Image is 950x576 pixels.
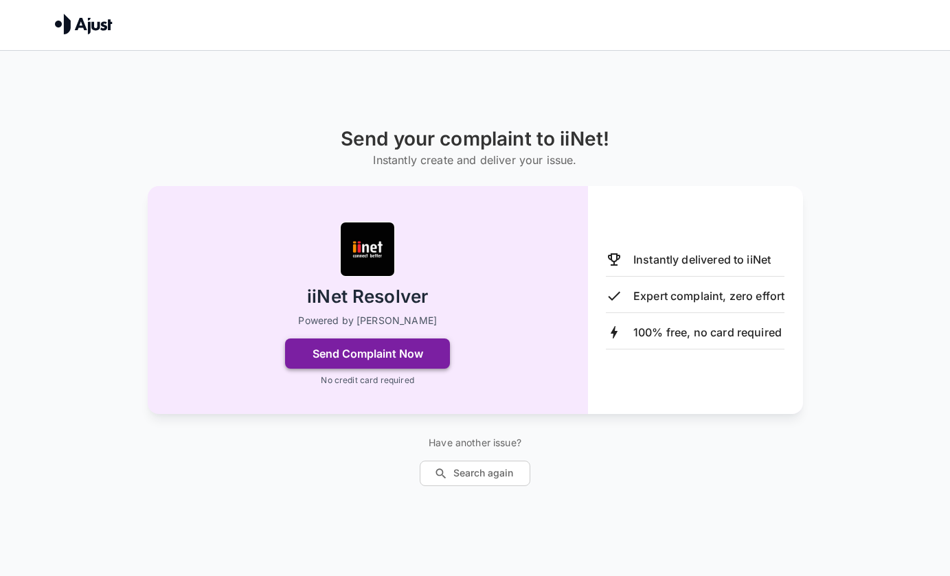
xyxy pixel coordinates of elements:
h1: Send your complaint to iiNet! [341,128,609,150]
p: Expert complaint, zero effort [633,288,784,304]
p: Have another issue? [420,436,530,450]
img: iiNet [340,222,395,277]
img: Ajust [55,14,113,34]
button: Search again [420,461,530,486]
p: 100% free, no card required [633,324,782,341]
p: Instantly delivered to iiNet [633,251,771,268]
p: No credit card required [321,374,414,387]
h2: iiNet Resolver [307,285,428,309]
button: Send Complaint Now [285,338,450,369]
h6: Instantly create and deliver your issue. [341,150,609,170]
p: Powered by [PERSON_NAME] [298,314,437,327]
